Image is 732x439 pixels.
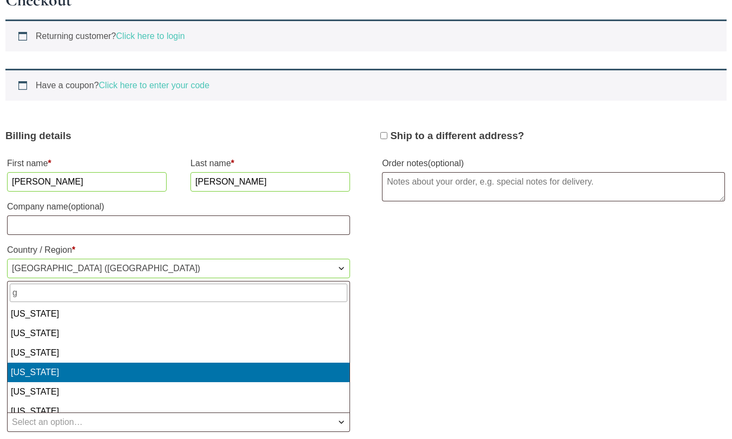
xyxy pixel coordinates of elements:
span: State [7,412,350,432]
a: Click here to login [116,31,185,41]
div: Returning customer? [5,19,727,51]
li: [US_STATE] [8,363,349,382]
li: [US_STATE] [8,343,349,363]
span: United States (US) [8,259,349,278]
label: Company name [7,198,350,215]
li: [US_STATE] [8,304,349,324]
span: Ship to a different address? [390,130,524,141]
div: Have a coupon? [5,69,727,101]
span: Country / Region [7,259,350,278]
span: Select an option… [12,417,83,427]
li: [US_STATE] [8,402,349,421]
li: [US_STATE] [8,324,349,343]
li: [US_STATE] [8,382,349,402]
h3: Billing details [5,128,352,143]
span: (optional) [68,202,104,211]
span: (optional) [428,159,464,168]
a: Click here to enter your code [99,81,210,90]
label: Last name [190,155,350,172]
input: Ship to a different address? [380,132,387,139]
label: First name [7,155,167,172]
label: Country / Region [7,241,350,259]
label: Order notes [382,155,725,172]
